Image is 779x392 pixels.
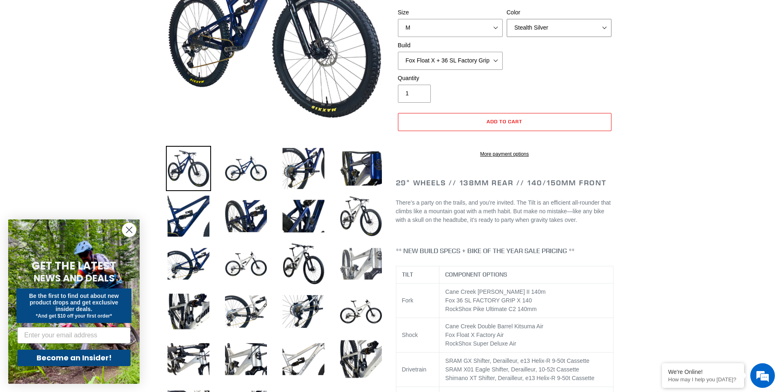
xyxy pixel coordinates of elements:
[396,318,439,353] td: Shock
[668,376,738,383] p: How may I help you today?
[34,272,115,285] span: NEWS AND DEALS
[166,289,211,334] img: Load image into Gallery viewer, TILT - Complete Bike
[4,224,156,253] textarea: Type your message and hit 'Enter'
[396,353,439,387] td: Drivetrain
[338,289,384,334] img: Load image into Gallery viewer, TILT - Complete Bike
[396,198,614,224] p: There’s a party on the trails, and you’re invited. The Tilt is an efficient all-rounder that clim...
[398,74,503,83] label: Quantity
[338,146,384,191] img: Load image into Gallery viewer, TILT - Complete Bike
[396,284,439,318] td: Fork
[439,353,613,387] td: SRAM GX Shifter, Derailleur, e13 Helix-R 9-50t Cassette SRAM X01 Eagle Shifter, Derailleur, 10-52...
[281,337,326,382] img: Load image into Gallery viewer, TILT - Complete Bike
[439,318,613,353] td: Cane Creek Double Barrel Kitsuma Air Fox Float X Factory Air RockShox Super Deluxe Air
[223,241,269,286] img: Load image into Gallery viewer, TILT - Complete Bike
[439,284,613,318] td: Cane Creek [PERSON_NAME] II 140m Fox 36 SL FACTORY GRIP X 140 RockShox Pike Ultimate C2 140mm
[338,241,384,286] img: Load image into Gallery viewer, TILT - Complete Bike
[398,41,503,50] label: Build
[396,247,614,255] h4: ** NEW BUILD SPECS + BIKE OF THE YEAR SALE PRICING **
[17,350,131,366] button: Become an Insider!
[166,194,211,239] img: Load image into Gallery viewer, TILT - Complete Bike
[135,4,154,24] div: Minimize live chat window
[281,146,326,191] img: Load image into Gallery viewer, TILT - Complete Bike
[36,313,112,319] span: *And get $10 off your first order*
[32,258,116,273] span: GET THE LATEST
[281,241,326,286] img: Load image into Gallery viewer, TILT - Complete Bike
[166,337,211,382] img: Load image into Gallery viewer, TILT - Complete Bike
[166,241,211,286] img: Load image into Gallery viewer, TILT - Complete Bike
[223,146,269,191] img: Load image into Gallery viewer, TILT - Complete Bike
[17,327,131,344] input: Enter your email address
[26,41,47,62] img: d_696896380_company_1647369064580_696896380
[281,289,326,334] img: Load image into Gallery viewer, TILT - Complete Bike
[281,194,326,239] img: Load image into Gallery viewer, TILT - Complete Bike
[668,369,738,375] div: We're Online!
[223,337,269,382] img: Load image into Gallery viewer, TILT - Complete Bike
[48,104,113,187] span: We're online!
[396,178,614,187] h2: 29" Wheels // 138mm Rear // 140/150mm Front
[29,293,119,312] span: Be the first to find out about new product drops and get exclusive insider deals.
[223,289,269,334] img: Load image into Gallery viewer, TILT - Complete Bike
[122,223,136,237] button: Close dialog
[166,146,211,191] img: Load image into Gallery viewer, TILT - Complete Bike
[338,337,384,382] img: Load image into Gallery viewer, TILT - Complete Bike
[338,194,384,239] img: Load image into Gallery viewer, TILT - Complete Bike
[9,45,21,58] div: Navigation go back
[398,113,611,131] button: Add to cart
[223,194,269,239] img: Load image into Gallery viewer, TILT - Complete Bike
[396,266,439,284] th: TILT
[439,266,613,284] th: COMPONENT OPTIONS
[507,8,611,17] label: Color
[55,46,150,57] div: Chat with us now
[487,118,522,125] span: Add to cart
[398,8,503,17] label: Size
[398,150,611,158] a: More payment options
